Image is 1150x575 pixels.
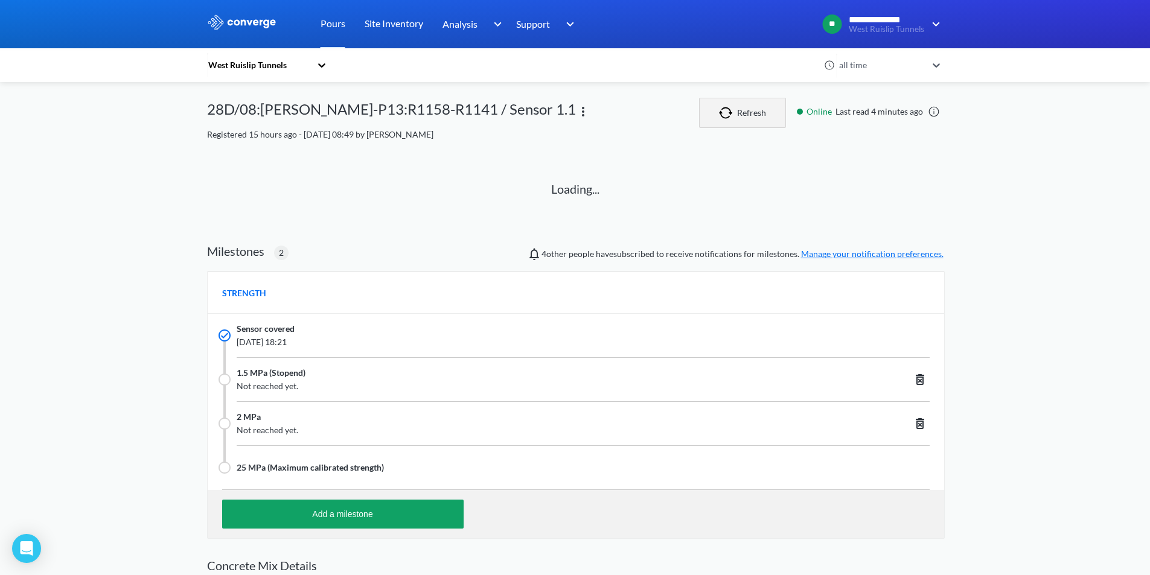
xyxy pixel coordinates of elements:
[485,17,505,31] img: downArrow.svg
[207,129,433,139] span: Registered 15 hours ago - [DATE] 08:49 by [PERSON_NAME]
[699,98,786,128] button: Refresh
[207,98,576,128] div: 28D/08:[PERSON_NAME]-P13:R1158-R1141 / Sensor 1.1
[576,104,590,119] img: more.svg
[836,59,927,72] div: all time
[237,322,295,335] span: Sensor covered
[924,17,944,31] img: downArrow.svg
[791,105,944,118] div: Last read 4 minutes ago
[807,105,835,118] span: Online
[12,534,41,563] div: Open Intercom Messenger
[442,16,478,31] span: Analysis
[558,17,578,31] img: downArrow.svg
[237,424,784,437] span: Not reached yet.
[207,558,944,573] h2: Concrete Mix Details
[719,107,737,119] img: icon-refresh.svg
[237,366,305,380] span: 1.5 MPa (Stopend)
[516,16,550,31] span: Support
[237,380,784,393] span: Not reached yet.
[237,335,784,349] span: [DATE] 18:21
[527,247,541,261] img: notifications-icon.svg
[279,246,284,259] span: 2
[237,410,261,424] span: 2 MPa
[207,14,277,30] img: logo_ewhite.svg
[551,180,599,199] p: Loading...
[801,249,944,259] a: Manage your notification preferences.
[541,249,567,259] span: Lakshan, Justin Elliott, Sudharshan Sivarajah, Thulasiram Baheerathan
[207,59,311,72] div: West Ruislip Tunnels
[222,287,266,300] span: STRENGTH
[207,244,264,258] h2: Milestones
[541,247,944,261] span: people have subscribed to receive notifications for milestones.
[824,60,835,71] img: icon-clock.svg
[222,500,464,529] button: Add a milestone
[237,461,384,474] span: 25 MPa (Maximum calibrated strength)
[849,25,924,34] span: West Ruislip Tunnels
